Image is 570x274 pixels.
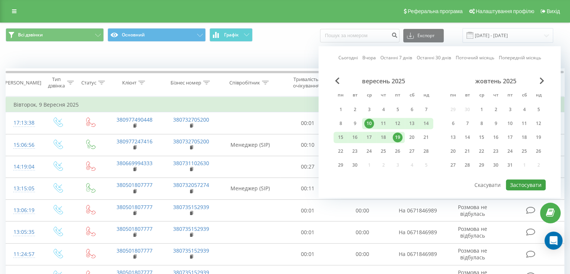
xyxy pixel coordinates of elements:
[362,104,376,115] div: ср 3 вер 2025 р.
[362,118,376,129] div: ср 10 вер 2025 р.
[534,105,543,114] div: 5
[533,90,544,101] abbr: неділя
[531,132,546,143] div: нд 19 жовт 2025 р.
[379,132,388,142] div: 18
[378,90,389,101] abbr: четвер
[477,119,486,128] div: 8
[379,146,388,156] div: 25
[405,104,419,115] div: сб 6 вер 2025 р.
[108,28,206,42] button: Основний
[407,132,417,142] div: 20
[503,160,517,171] div: пт 31 жовт 2025 р.
[407,146,417,156] div: 27
[462,146,472,156] div: 21
[447,90,459,101] abbr: понеділок
[421,132,431,142] div: 21
[349,90,361,101] abbr: вівторок
[460,118,474,129] div: вт 7 жовт 2025 р.
[3,80,41,86] div: [PERSON_NAME]
[47,76,65,89] div: Тип дзвінка
[334,118,348,129] div: пн 8 вер 2025 р.
[470,179,505,190] button: Скасувати
[281,178,335,199] td: 00:11
[336,160,346,170] div: 29
[448,160,458,170] div: 27
[519,146,529,156] div: 25
[458,203,487,217] span: Розмова не відбулась
[348,118,362,129] div: вт 9 вер 2025 р.
[462,119,472,128] div: 7
[220,178,281,199] td: Менеджер (SIP)
[389,243,446,265] td: На 0671846989
[547,8,560,14] span: Вихід
[117,203,153,211] a: 380501807777
[519,132,529,142] div: 18
[335,90,346,101] abbr: понеділок
[489,132,503,143] div: чт 16 жовт 2025 р.
[458,225,487,239] span: Розмова не відбулась
[336,146,346,156] div: 22
[117,247,153,254] a: 380501807777
[379,119,388,128] div: 11
[336,119,346,128] div: 8
[281,134,335,156] td: 00:10
[13,138,33,152] div: 15:06:56
[448,119,458,128] div: 6
[220,134,281,156] td: Менеджер (SIP)
[406,90,417,101] abbr: субота
[446,118,460,129] div: пн 6 жовт 2025 р.
[334,104,348,115] div: пн 1 вер 2025 р.
[503,118,517,129] div: пт 10 жовт 2025 р.
[376,146,390,157] div: чт 25 вер 2025 р.
[531,118,546,129] div: нд 12 жовт 2025 р.
[281,156,335,178] td: 00:27
[491,132,501,142] div: 16
[393,119,402,128] div: 12
[173,181,209,188] a: 380732057274
[419,118,433,129] div: нд 14 вер 2025 р.
[362,146,376,157] div: ср 24 вер 2025 р.
[446,160,460,171] div: пн 27 жовт 2025 р.
[476,90,487,101] abbr: середа
[281,221,335,243] td: 00:01
[489,160,503,171] div: чт 30 жовт 2025 р.
[403,29,444,42] button: Експорт
[335,243,389,265] td: 00:00
[392,90,403,101] abbr: п’ятниця
[519,105,529,114] div: 4
[446,77,546,85] div: жовтень 2025
[362,54,376,62] a: Вчора
[13,225,33,239] div: 13:05:35
[517,146,531,157] div: сб 25 жовт 2025 р.
[419,146,433,157] div: нд 28 вер 2025 р.
[173,225,209,232] a: 380735152939
[350,105,360,114] div: 2
[503,146,517,157] div: пт 24 жовт 2025 р.
[350,132,360,142] div: 16
[505,105,515,114] div: 3
[408,8,463,14] span: Реферальна програма
[491,160,501,170] div: 30
[173,116,209,123] a: 380732705200
[173,160,209,167] a: 380731102630
[519,90,530,101] abbr: субота
[460,160,474,171] div: вт 28 жовт 2025 р.
[474,104,489,115] div: ср 1 жовт 2025 р.
[229,80,260,86] div: Співробітник
[419,132,433,143] div: нд 21 вер 2025 р.
[477,146,486,156] div: 22
[517,118,531,129] div: сб 11 жовт 2025 р.
[376,132,390,143] div: чт 18 вер 2025 р.
[534,119,543,128] div: 12
[348,132,362,143] div: вт 16 вер 2025 р.
[517,132,531,143] div: сб 18 жовт 2025 р.
[491,119,501,128] div: 9
[390,132,405,143] div: пт 19 вер 2025 р.
[448,132,458,142] div: 13
[350,146,360,156] div: 23
[490,90,501,101] abbr: четвер
[531,104,546,115] div: нд 5 жовт 2025 р.
[407,105,417,114] div: 6
[460,132,474,143] div: вт 14 жовт 2025 р.
[405,146,419,157] div: сб 27 вер 2025 р.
